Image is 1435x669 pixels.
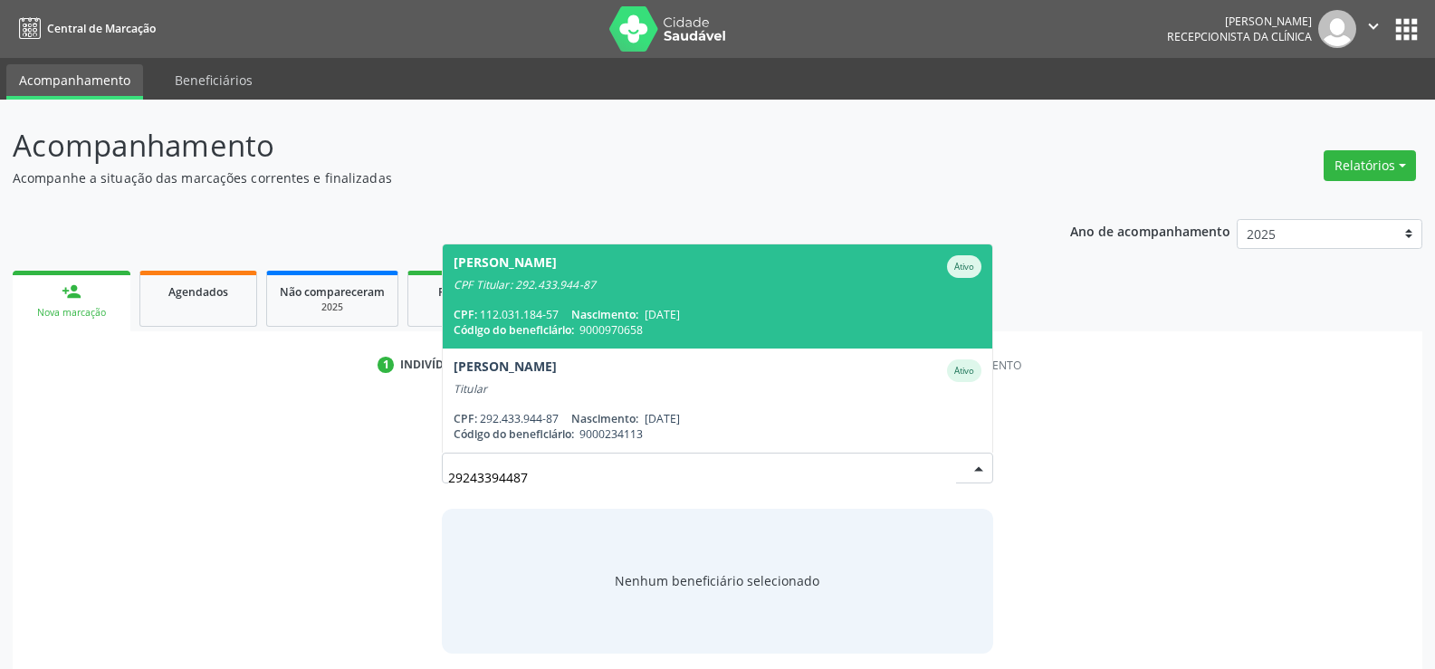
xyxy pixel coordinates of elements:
[47,21,156,36] span: Central de Marcação
[448,459,956,495] input: Busque por nome, código ou CPF
[454,411,477,426] span: CPF:
[645,307,680,322] span: [DATE]
[162,64,265,96] a: Beneficiários
[454,382,981,397] div: Titular
[454,278,981,292] div: CPF Titular: 292.433.944-87
[25,306,118,320] div: Nova marcação
[615,571,819,590] span: Nenhum beneficiário selecionado
[1363,16,1383,36] i: 
[454,307,477,322] span: CPF:
[1070,219,1230,242] p: Ano de acompanhamento
[454,255,557,278] div: [PERSON_NAME]
[1356,10,1391,48] button: 
[168,284,228,300] span: Agendados
[454,307,981,322] div: 112.031.184-57
[571,307,638,322] span: Nascimento:
[954,261,974,272] small: Ativo
[13,123,1000,168] p: Acompanhamento
[454,426,574,442] span: Código do beneficiário:
[438,284,494,300] span: Resolvidos
[454,359,557,382] div: [PERSON_NAME]
[1318,10,1356,48] img: img
[400,357,461,373] div: Indivíduo
[13,168,1000,187] p: Acompanhe a situação das marcações correntes e finalizadas
[13,14,156,43] a: Central de Marcação
[579,426,643,442] span: 9000234113
[280,284,385,300] span: Não compareceram
[421,301,512,314] div: 2025
[645,411,680,426] span: [DATE]
[954,365,974,377] small: Ativo
[6,64,143,100] a: Acompanhamento
[1167,29,1312,44] span: Recepcionista da clínica
[1324,150,1416,181] button: Relatórios
[378,357,394,373] div: 1
[62,282,81,301] div: person_add
[280,301,385,314] div: 2025
[454,411,981,426] div: 292.433.944-87
[571,411,638,426] span: Nascimento:
[579,322,643,338] span: 9000970658
[1391,14,1422,45] button: apps
[454,322,574,338] span: Código do beneficiário:
[1167,14,1312,29] div: [PERSON_NAME]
